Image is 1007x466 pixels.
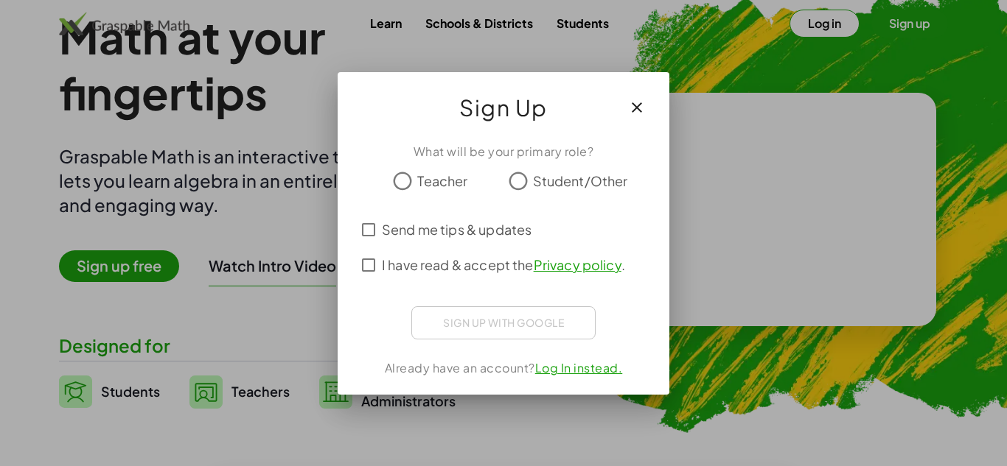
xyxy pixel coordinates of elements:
span: Send me tips & updates [382,219,532,239]
span: I have read & accept the . [382,255,625,275]
a: Log In instead. [535,360,623,375]
div: What will be your primary role? [355,143,652,160]
span: Student/Other [533,171,628,191]
span: Sign Up [459,90,548,125]
span: Teacher [417,171,467,191]
a: Privacy policy [534,256,621,273]
div: Already have an account? [355,359,652,377]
